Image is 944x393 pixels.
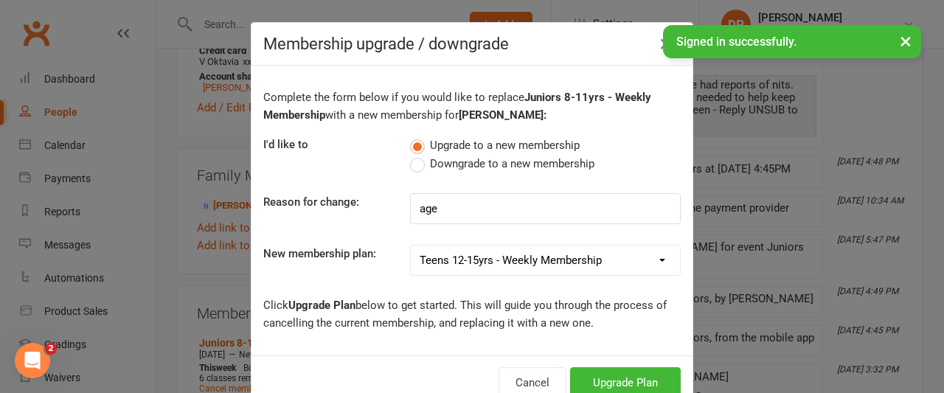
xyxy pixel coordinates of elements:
[430,136,580,152] span: Upgrade to a new membership
[410,193,681,224] input: Reason (optional)
[263,88,681,124] p: Complete the form below if you would like to replace with a new membership for
[263,296,681,332] p: Click below to get started. This will guide you through the process of cancelling the current mem...
[263,245,376,262] label: New membership plan:
[45,343,57,355] span: 2
[263,193,359,211] label: Reason for change:
[676,35,796,49] span: Signed in successfully.
[15,343,50,378] iframe: Intercom live chat
[288,299,355,312] b: Upgrade Plan
[430,155,594,170] span: Downgrade to a new membership
[459,108,546,122] b: [PERSON_NAME]:
[892,25,919,57] button: ×
[263,136,308,153] label: I'd like to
